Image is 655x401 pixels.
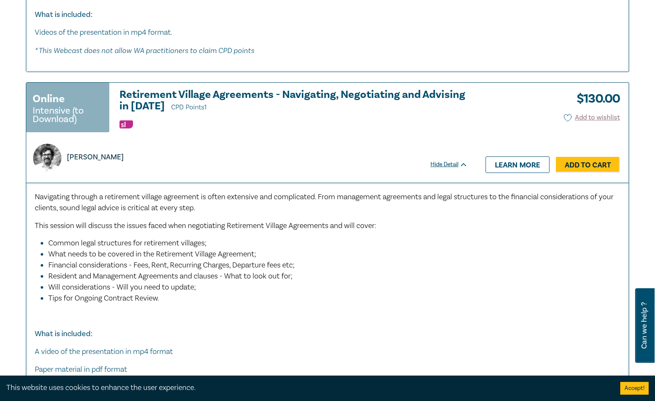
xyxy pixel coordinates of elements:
[35,346,620,357] p: A video of the presentation in mp4 format
[33,91,65,106] h3: Online
[48,271,293,281] span: Resident and Management Agreements and clauses - What to look out for;
[48,260,295,270] span: Financial considerations - Fees, Rent, Recurring Charges, Departure fees etc;
[486,156,550,173] a: Learn more
[119,89,468,113] h3: Retirement Village Agreements - Navigating, Negotiating and Advising in [DATE]
[430,160,477,169] div: Hide Detail
[48,293,159,303] span: Tips for Ongoing Contract Review.
[35,364,620,375] p: Paper material in pdf format
[570,89,620,109] h3: $ 130.00
[35,329,92,339] strong: What is included:
[119,120,133,128] img: Substantive Law
[171,103,207,111] span: CPD Points 1
[67,152,124,163] p: [PERSON_NAME]
[640,293,648,358] span: Can we help ?
[564,113,620,123] button: Add to wishlist
[35,46,254,55] em: * This Webcast does not allow WA practitioners to claim CPD points
[6,382,608,393] div: This website uses cookies to enhance the user experience.
[33,106,103,123] small: Intensive (to Download)
[620,382,649,395] button: Accept cookies
[48,238,207,248] span: Common legal structures for retirement villages;
[35,27,620,38] p: Videos of the presentation in mp4 format.
[48,282,196,292] span: Will considerations - Will you need to update;
[556,157,620,173] a: Add to Cart
[35,192,613,213] span: Navigating through a retirement village agreement is often extensive and complicated. From manage...
[119,89,468,113] a: Retirement Village Agreements - Navigating, Negotiating and Advising in [DATE] CPD Points1
[33,144,61,172] img: https://s3.ap-southeast-2.amazonaws.com/leo-cussen-store-production-content/Contacts/Greg%20Russo...
[35,221,376,231] span: This session will discuss the issues faced when negotiating Retirement Village Agreements and wil...
[48,249,256,259] span: What needs to be covered in the Retirement Village Agreement;
[35,10,92,19] strong: What is included:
